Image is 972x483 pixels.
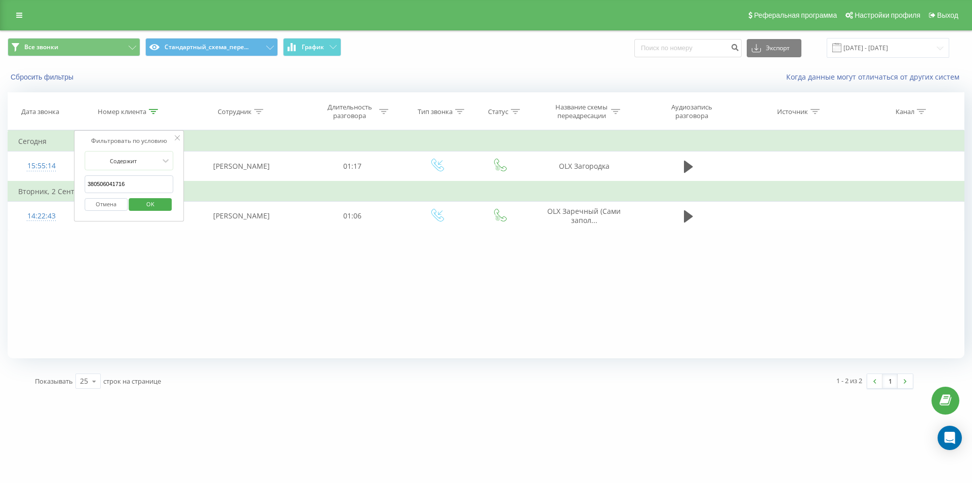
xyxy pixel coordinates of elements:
div: 15:55:14 [18,156,64,176]
span: График [302,44,324,51]
button: Сбросить фильтры [8,72,78,82]
div: Номер клиента [98,107,146,116]
input: Введите значение [85,175,174,193]
button: Отмена [85,198,128,211]
td: Вторник, 2 Сентября 2025 [8,181,964,202]
span: OK [136,196,165,212]
div: Канал [896,107,914,116]
input: Поиск по номеру [634,39,742,57]
div: Тип звонка [418,107,453,116]
td: [PERSON_NAME] [183,201,300,231]
div: Название схемы переадресации [554,103,609,120]
td: 01:17 [300,152,404,181]
a: Когда данные могут отличаться от других систем [786,72,964,82]
span: Показывать [35,377,73,386]
a: 1 [882,374,898,388]
span: OLX Заречный (Сами запол... [547,206,621,225]
button: Экспорт [747,39,801,57]
span: Настройки профиля [855,11,920,19]
div: Дата звонка [21,107,59,116]
div: 14:22:43 [18,206,64,226]
div: Источник [777,107,808,116]
span: Реферальная программа [754,11,837,19]
span: Все звонки [24,43,58,51]
div: Фильтровать по условию [85,136,174,146]
button: OK [129,198,172,211]
div: Длительность разговора [322,103,377,120]
td: OLX Загородка [530,152,638,181]
span: строк на странице [103,377,161,386]
span: Выход [937,11,958,19]
button: Все звонки [8,38,140,56]
td: Сегодня [8,131,964,152]
div: 1 - 2 из 2 [836,376,862,386]
div: Сотрудник [218,107,252,116]
div: 25 [80,376,88,386]
div: Open Intercom Messenger [938,426,962,450]
button: Стандартный_схема_пере... [145,38,278,56]
button: График [283,38,341,56]
td: 01:06 [300,201,404,231]
td: [PERSON_NAME] [183,152,300,181]
div: Статус [488,107,508,116]
div: Аудиозапись разговора [659,103,724,120]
